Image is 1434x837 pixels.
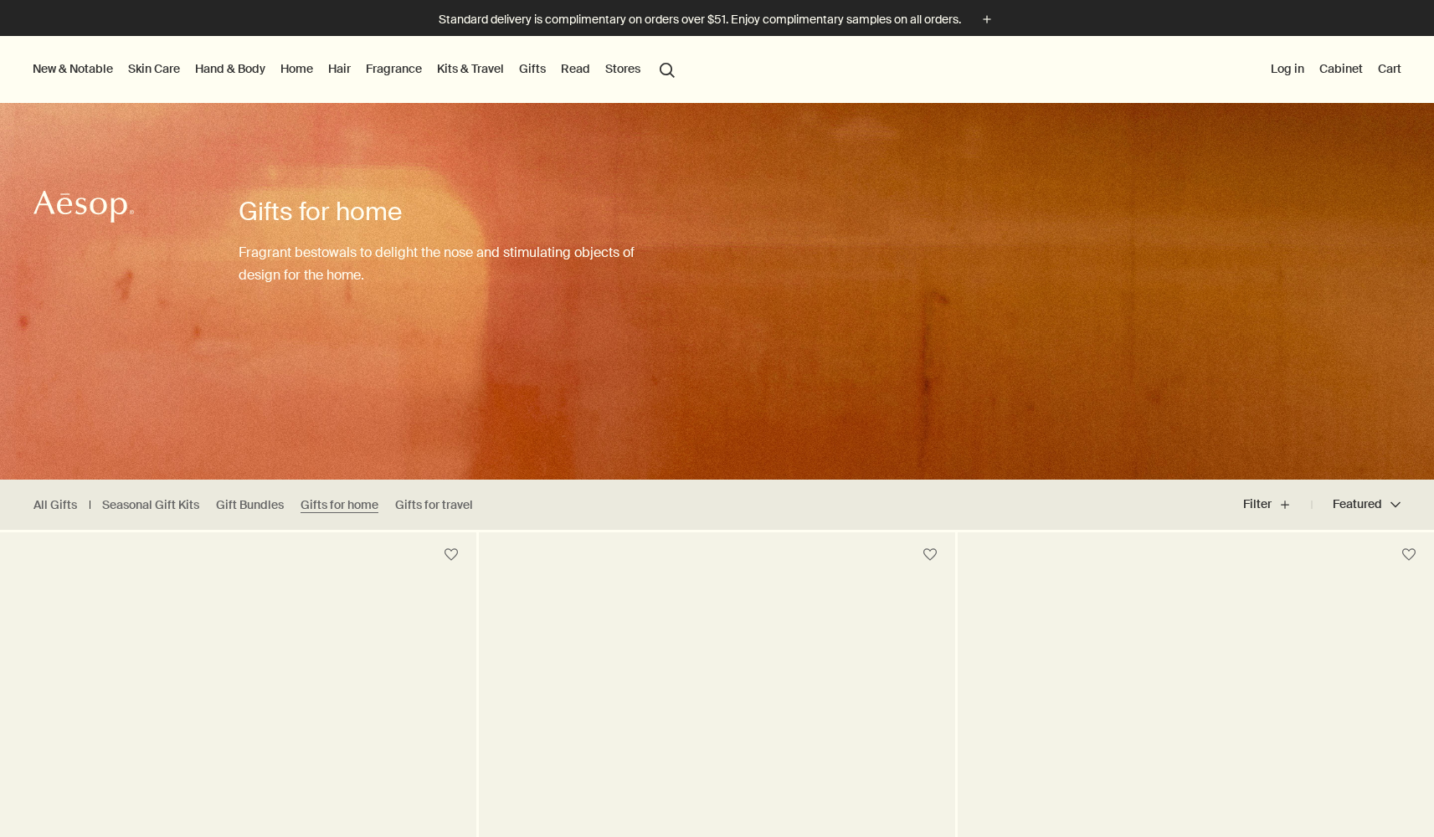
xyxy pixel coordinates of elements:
[1394,540,1424,570] button: Save to cabinet
[192,58,269,80] a: Hand & Body
[301,497,378,513] a: Gifts for home
[652,53,682,85] button: Open search
[1267,36,1405,103] nav: supplementary
[325,58,354,80] a: Hair
[216,497,284,513] a: Gift Bundles
[29,58,116,80] button: New & Notable
[1375,58,1405,80] button: Cart
[33,190,134,223] svg: Aesop
[602,58,644,80] button: Stores
[439,11,961,28] p: Standard delivery is complimentary on orders over $51. Enjoy complimentary samples on all orders.
[516,58,549,80] a: Gifts
[395,497,473,513] a: Gifts for travel
[434,58,507,80] a: Kits & Travel
[362,58,425,80] a: Fragrance
[1316,58,1366,80] a: Cabinet
[29,186,138,232] a: Aesop
[239,241,650,286] p: Fragrant bestowals to delight the nose and stimulating objects of design for the home.
[558,58,594,80] a: Read
[436,540,466,570] button: Save to cabinet
[1243,485,1312,525] button: Filter
[29,36,682,103] nav: primary
[33,497,77,513] a: All Gifts
[1267,58,1308,80] button: Log in
[277,58,316,80] a: Home
[239,195,650,229] h1: Gifts for home
[915,540,945,570] button: Save to cabinet
[1312,485,1401,525] button: Featured
[102,497,199,513] a: Seasonal Gift Kits
[125,58,183,80] a: Skin Care
[439,10,996,29] button: Standard delivery is complimentary on orders over $51. Enjoy complimentary samples on all orders.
